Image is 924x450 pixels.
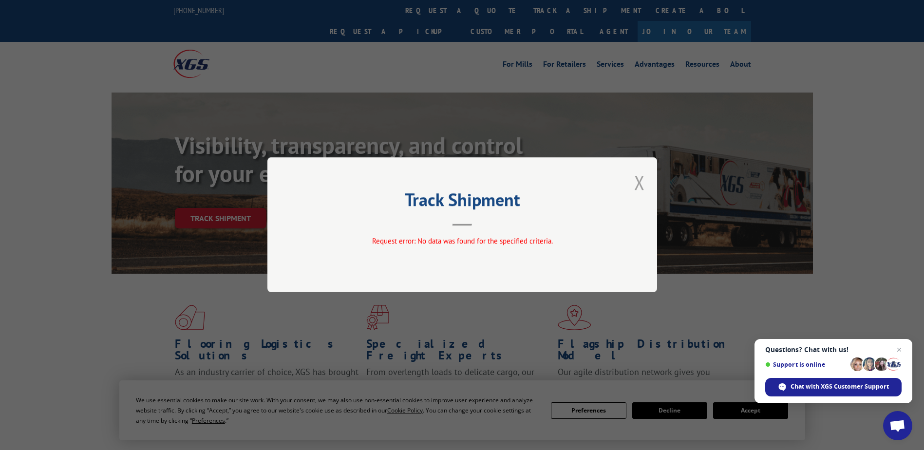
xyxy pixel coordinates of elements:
[765,378,902,396] div: Chat with XGS Customer Support
[765,361,847,368] span: Support is online
[765,346,902,354] span: Questions? Chat with us!
[634,169,645,195] button: Close modal
[893,344,905,356] span: Close chat
[791,382,889,391] span: Chat with XGS Customer Support
[372,237,552,246] span: Request error: No data was found for the specified criteria.
[883,411,912,440] div: Open chat
[316,193,608,211] h2: Track Shipment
